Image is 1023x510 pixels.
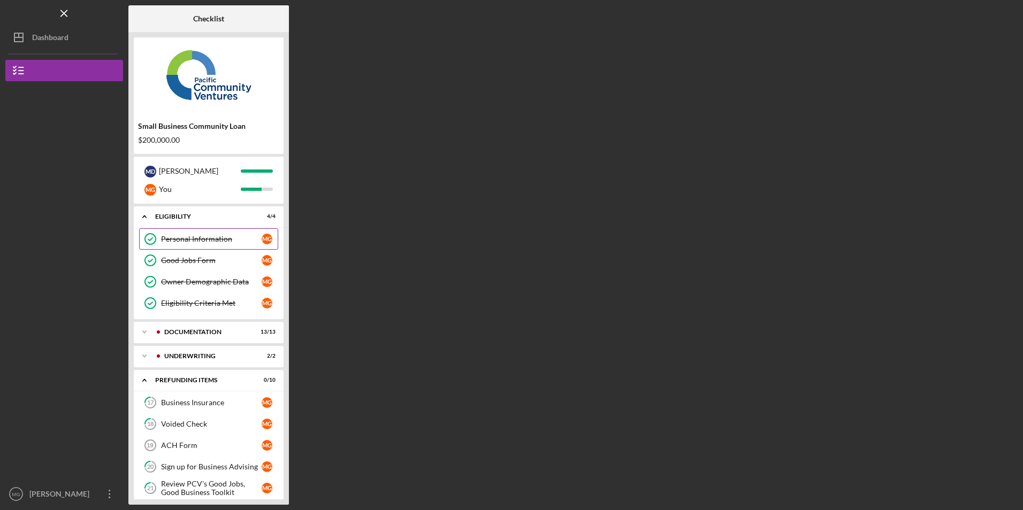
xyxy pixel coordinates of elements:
div: Underwriting [164,353,249,359]
div: 4 / 4 [256,213,276,220]
div: M G [262,234,272,244]
div: M D [144,166,156,177]
div: Dashboard [32,27,68,51]
div: M G [262,276,272,287]
tspan: 18 [147,421,154,428]
div: M G [144,184,156,196]
img: Product logo [134,43,284,107]
div: M G [262,397,272,408]
a: Personal InformationMG [139,228,278,250]
div: M G [262,298,272,308]
div: Business Insurance [161,398,262,407]
div: M G [262,483,272,493]
div: Documentation [164,329,249,335]
div: Sign up for Business Advising [161,462,262,471]
div: M G [262,419,272,429]
div: Voided Check [161,420,262,428]
b: Checklist [193,14,224,23]
div: Review PCV's Good Jobs, Good Business Toolkit [161,480,262,497]
div: Prefunding Items [155,377,249,383]
button: MG[PERSON_NAME] [5,483,123,505]
tspan: 21 [147,485,154,492]
tspan: 20 [147,463,154,470]
div: 0 / 10 [256,377,276,383]
div: M G [262,440,272,451]
div: Eligibility Criteria Met [161,299,262,307]
div: M G [262,461,272,472]
a: Eligibility Criteria MetMG [139,292,278,314]
a: Owner Demographic DataMG [139,271,278,292]
div: [PERSON_NAME] [27,483,96,507]
button: Dashboard [5,27,123,48]
text: MG [12,491,20,497]
div: Good Jobs Form [161,256,262,265]
div: ACH Form [161,441,262,450]
div: Owner Demographic Data [161,277,262,286]
div: 2 / 2 [256,353,276,359]
tspan: 17 [147,399,154,406]
a: 21Review PCV's Good Jobs, Good Business ToolkitMG [139,477,278,499]
div: Small Business Community Loan [138,122,279,130]
tspan: 19 [147,442,153,449]
div: $200,000.00 [138,136,279,144]
a: 18Voided CheckMG [139,413,278,435]
div: You [159,180,241,198]
a: 20Sign up for Business AdvisingMG [139,456,278,477]
a: 17Business InsuranceMG [139,392,278,413]
a: 19ACH FormMG [139,435,278,456]
div: Personal Information [161,235,262,243]
div: 13 / 13 [256,329,276,335]
div: [PERSON_NAME] [159,162,241,180]
div: Eligibility [155,213,249,220]
a: Good Jobs FormMG [139,250,278,271]
div: M G [262,255,272,266]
